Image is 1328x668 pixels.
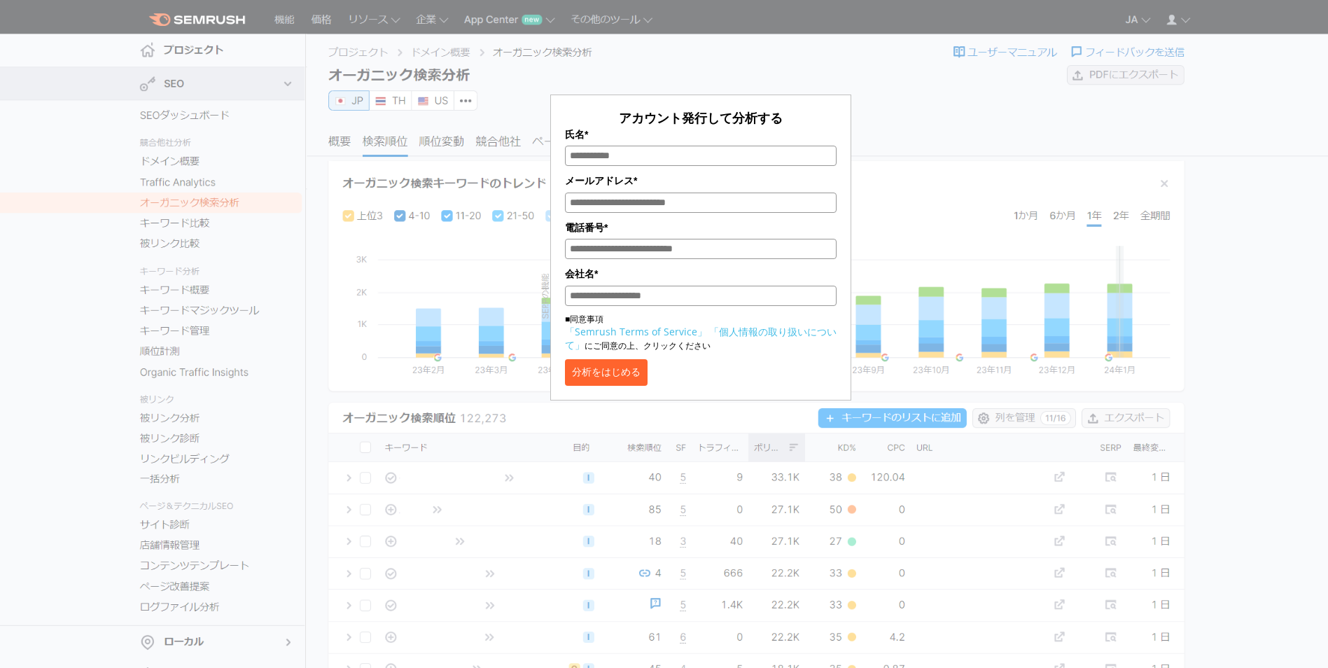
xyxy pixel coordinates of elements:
[565,313,837,352] p: ■同意事項 にご同意の上、クリックください
[565,220,837,235] label: 電話番号*
[565,173,837,188] label: メールアドレス*
[565,325,837,352] a: 「個人情報の取り扱いについて」
[565,325,707,338] a: 「Semrush Terms of Service」
[565,359,648,386] button: 分析をはじめる
[619,109,783,126] span: アカウント発行して分析する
